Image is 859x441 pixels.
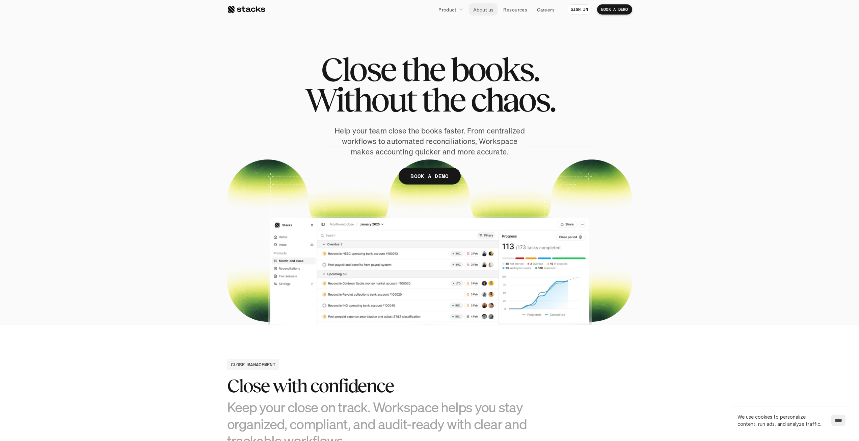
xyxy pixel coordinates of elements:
[304,84,416,115] span: Without
[321,54,395,84] span: Close
[737,413,825,427] p: We use cookies to personalize content, run ads, and analyze traffic.
[332,126,528,157] p: Help your team close the books faster. From centralized workflows to automated reconciliations, W...
[473,6,493,13] p: About us
[469,3,498,16] a: About us
[571,7,588,12] p: SIGN IN
[499,3,531,16] a: Resources
[601,7,628,12] p: BOOK A DEMO
[537,6,555,13] p: Careers
[227,375,531,396] h2: Close with confidence
[597,4,632,15] a: BOOK A DEMO
[422,84,465,115] span: the
[410,171,449,181] p: BOOK A DEMO
[231,361,275,368] h2: CLOSE MANAGEMENT
[401,54,444,84] span: the
[438,6,456,13] p: Product
[503,6,527,13] p: Resources
[567,4,592,15] a: SIGN IN
[471,84,555,115] span: chaos.
[399,168,461,185] a: BOOK A DEMO
[450,54,538,84] span: books.
[533,3,559,16] a: Careers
